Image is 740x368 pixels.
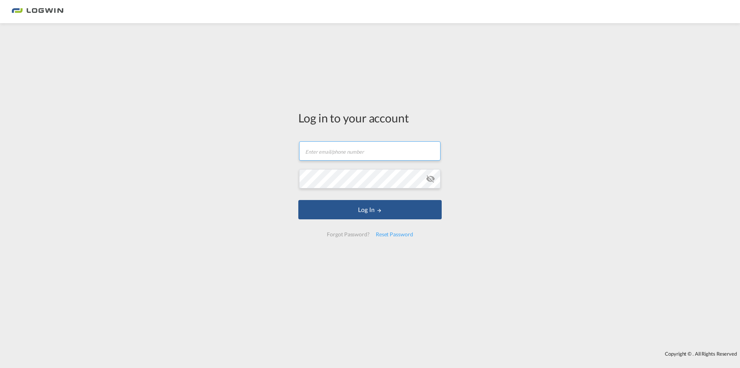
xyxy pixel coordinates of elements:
button: LOGIN [298,200,442,219]
div: Reset Password [373,227,416,241]
div: Forgot Password? [324,227,372,241]
div: Log in to your account [298,110,442,126]
md-icon: icon-eye-off [426,174,435,183]
input: Enter email/phone number [299,141,441,161]
img: bc73a0e0d8c111efacd525e4c8ad7d32.png [12,3,64,20]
